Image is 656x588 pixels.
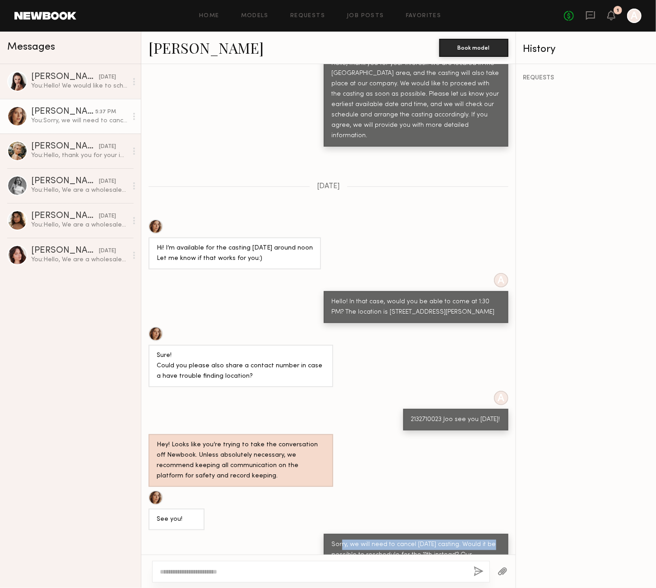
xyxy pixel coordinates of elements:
[439,43,508,51] a: Book model
[627,9,642,23] a: A
[31,177,99,186] div: [PERSON_NAME]
[99,247,116,255] div: [DATE]
[7,42,55,52] span: Messages
[31,186,127,194] div: You: Hello, We are a wholesale company that designs and sells women’s apparel. We are currently l...
[157,440,325,482] div: Hey! Looks like you’re trying to take the conversation off Newbook. Unless absolutely necessary, ...
[99,177,116,186] div: [DATE]
[523,44,650,55] div: History
[199,13,219,19] a: Home
[31,116,127,125] div: You: Sorry, we will need to cancel [DATE] casting. Would it be possible to reschedule for the 11t...
[332,59,500,142] div: Hello, thank you for your interest. We are located in the [GEOGRAPHIC_DATA] area, and the casting...
[617,8,619,13] div: 1
[31,107,95,116] div: [PERSON_NAME]
[411,415,500,425] div: 2132710023 Joo see you [DATE]!
[31,221,127,229] div: You: Hello, We are a wholesale company that designs and sells women’s apparel. We are currently l...
[157,351,325,382] div: Sure! Could you please also share a contact number in case a have trouble finding location?
[317,183,340,190] span: [DATE]
[31,212,99,221] div: [PERSON_NAME]
[31,246,99,255] div: [PERSON_NAME]
[347,13,384,19] a: Job Posts
[439,39,508,57] button: Book model
[31,73,99,82] div: [PERSON_NAME]
[99,73,116,82] div: [DATE]
[31,82,127,90] div: You: Hello! We would like to schedule the casting for [DATE], [DATE] 11:30 AM. The casting will t...
[406,13,442,19] a: Favorites
[31,151,127,160] div: You: Hello, thank you for your interest. We are located in the [GEOGRAPHIC_DATA] area, and the ca...
[99,143,116,151] div: [DATE]
[290,13,325,19] a: Requests
[157,514,196,525] div: See you!
[31,142,99,151] div: [PERSON_NAME]
[95,108,116,116] div: 5:37 PM
[332,297,500,318] div: Hello! In that case, would you be able to come at 1:30 PM? The location is [STREET_ADDRESS][PERSO...
[99,212,116,221] div: [DATE]
[149,38,264,57] a: [PERSON_NAME]
[523,75,650,81] div: REQUESTS
[31,255,127,264] div: You: Hello, We are a wholesale company that designs and sells women’s apparel. We are currently l...
[241,13,269,19] a: Models
[157,243,313,264] div: Hi! I’m available for the casting [DATE] around noon Let me know if that works for you:)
